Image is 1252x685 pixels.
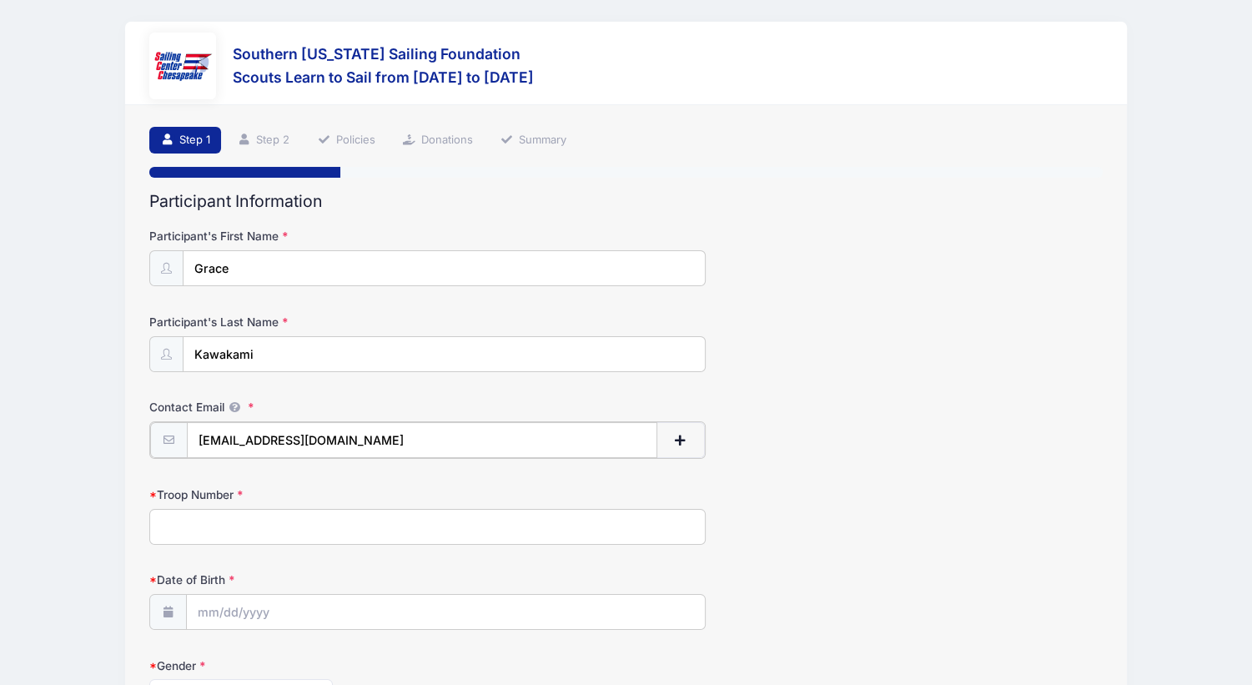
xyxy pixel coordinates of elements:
[149,192,1102,211] h2: Participant Information
[149,657,467,674] label: Gender
[227,127,301,154] a: Step 2
[149,314,467,330] label: Participant's Last Name
[149,399,467,416] label: Contact Email
[183,336,705,372] input: Participant's Last Name
[306,127,386,154] a: Policies
[149,228,467,244] label: Participant's First Name
[149,127,221,154] a: Step 1
[183,250,705,286] input: Participant's First Name
[489,127,577,154] a: Summary
[149,486,467,503] label: Troop Number
[233,45,534,63] h3: Southern [US_STATE] Sailing Foundation
[233,68,534,86] h3: Scouts Learn to Sail from [DATE] to [DATE]
[187,422,657,458] input: email@email.com
[186,594,706,630] input: mm/dd/yyyy
[391,127,484,154] a: Donations
[149,572,467,588] label: Date of Birth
